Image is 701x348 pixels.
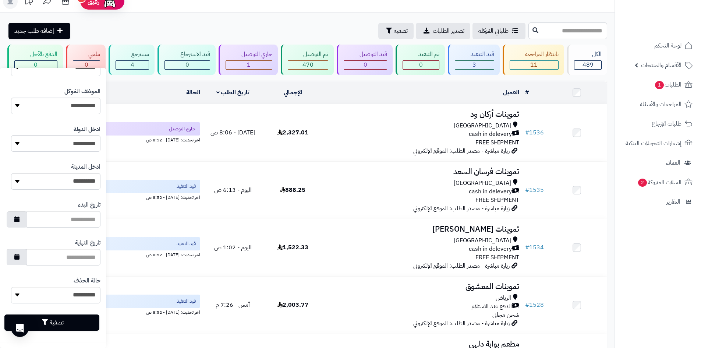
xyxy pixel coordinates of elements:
span: المراجعات والأسئلة [640,99,681,109]
span: 2 [638,179,647,187]
div: 470 [288,61,328,69]
span: FREE SHIPMENT [475,138,519,147]
span: # [525,243,529,252]
span: 489 [583,60,594,69]
span: # [525,128,529,137]
div: 0 [73,61,100,69]
a: تم التوصيل 470 [279,45,336,75]
span: 0 [185,60,189,69]
a: مسترجع 4 [107,45,156,75]
a: الطلبات1 [619,76,697,94]
label: تاريخ النهاية [75,239,100,247]
div: قيد التوصيل [344,50,387,59]
span: قيد التنفيذ [177,298,196,305]
span: أمس - 7:26 م [216,300,250,309]
span: قيد التنفيذ [177,240,196,247]
h3: تموينات [PERSON_NAME] [326,225,519,233]
a: الدفع بالآجل 0 [6,45,64,75]
div: تم التنفيذ [403,50,439,59]
a: السلات المتروكة2 [619,173,697,191]
span: العملاء [666,158,680,168]
a: #1534 [525,243,544,252]
span: زيارة مباشرة - مصدر الطلب: الموقع الإلكتروني [413,204,510,213]
span: 0 [419,60,423,69]
a: قيد الاسترجاع 0 [156,45,217,75]
a: ملغي 0 [64,45,107,75]
span: شحن مجاني [492,310,519,319]
span: 470 [302,60,314,69]
span: طلبات الإرجاع [652,119,681,129]
div: 0 [165,61,210,69]
label: الموظف المُوكل [64,87,100,96]
span: لوحة التحكم [654,41,681,51]
span: 0 [364,60,367,69]
div: 0 [403,61,439,69]
a: #1536 [525,128,544,137]
a: العملاء [619,154,697,172]
span: 0 [34,60,38,69]
a: المراجعات والأسئلة [619,95,697,113]
span: FREE SHIPMENT [475,253,519,262]
h3: تموينات المعشوق [326,282,519,291]
a: الإجمالي [284,88,302,97]
span: طلباتي المُوكلة [478,27,509,35]
span: زيارة مباشرة - مصدر الطلب: الموقع الإلكتروني [413,147,510,155]
span: الدفع عند الاستلام [471,302,512,311]
span: قيد التنفيذ [177,183,196,190]
span: إشعارات التحويلات البنكية [626,138,681,148]
div: ملغي [73,50,100,59]
a: العميل [503,88,519,97]
span: تصدير الطلبات [433,27,464,35]
span: التقارير [666,197,680,207]
a: # [525,88,529,97]
span: [GEOGRAPHIC_DATA] [454,236,511,245]
span: 1 [655,81,664,89]
span: 2,003.77 [277,300,308,309]
span: 2,327.01 [277,128,308,137]
span: cash in delevery [469,130,512,138]
div: 0 [344,61,387,69]
span: cash in delevery [469,245,512,253]
label: ادخل المدينة [71,163,100,171]
div: قيد التنفيذ [455,50,494,59]
a: #1528 [525,300,544,309]
div: مسترجع [116,50,149,59]
a: تاريخ الطلب [216,88,250,97]
span: 1 [247,60,251,69]
a: لوحة التحكم [619,37,697,55]
a: إشعارات التحويلات البنكية [619,134,697,152]
button: تصفية [378,23,414,39]
div: Open Intercom Messenger [11,319,29,337]
div: قيد الاسترجاع [164,50,210,59]
div: الكل [574,50,602,59]
div: جاري التوصيل [226,50,272,59]
a: بانتظار المراجعة 11 [501,45,566,75]
div: 3 [455,61,494,69]
a: إضافة طلب جديد [8,23,70,39]
span: الأقسام والمنتجات [641,60,681,70]
span: اليوم - 1:02 ص [214,243,252,252]
button: تصفية [4,314,99,331]
span: زيارة مباشرة - مصدر الطلب: الموقع الإلكتروني [413,319,510,328]
span: 11 [530,60,538,69]
span: تصفية [394,27,408,35]
span: 1,522.33 [277,243,308,252]
a: الكل489 [566,45,609,75]
a: طلباتي المُوكلة [472,23,525,39]
a: طلبات الإرجاع [619,115,697,133]
a: قيد التوصيل 0 [335,45,394,75]
span: 888.25 [280,186,305,194]
span: زيارة مباشرة - مصدر الطلب: الموقع الإلكتروني [413,261,510,270]
span: جاري التوصيل [169,125,196,133]
span: السلات المتروكة [637,177,681,187]
label: تاريخ البدء [78,201,100,209]
span: [DATE] - 8:06 ص [210,128,255,137]
div: الدفع بالآجل [14,50,57,59]
span: إضافة طلب جديد [14,27,54,35]
div: بانتظار المراجعة [510,50,559,59]
span: cash in delevery [469,187,512,196]
label: حالة الحذف [74,277,100,285]
span: # [525,300,529,309]
label: ادخل الدولة [74,125,100,134]
a: الحالة [186,88,200,97]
